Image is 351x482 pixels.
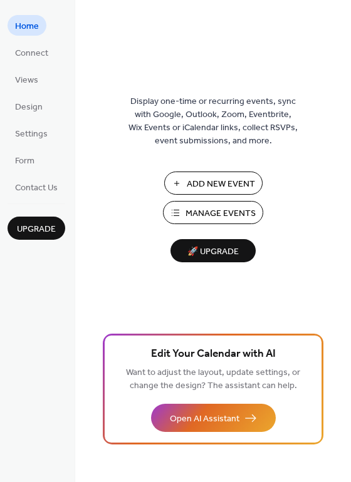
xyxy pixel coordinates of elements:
[163,201,263,224] button: Manage Events
[128,95,298,148] span: Display one-time or recurring events, sync with Google, Outlook, Zoom, Eventbrite, Wix Events or ...
[151,404,276,432] button: Open AI Assistant
[8,150,42,170] a: Form
[15,155,34,168] span: Form
[15,182,58,195] span: Contact Us
[8,217,65,240] button: Upgrade
[15,101,43,114] span: Design
[170,239,256,262] button: 🚀 Upgrade
[17,223,56,236] span: Upgrade
[15,128,48,141] span: Settings
[15,20,39,33] span: Home
[8,96,50,116] a: Design
[186,207,256,220] span: Manage Events
[178,244,248,260] span: 🚀 Upgrade
[8,123,55,143] a: Settings
[164,172,263,195] button: Add New Event
[8,15,46,36] a: Home
[15,74,38,87] span: Views
[8,69,46,90] a: Views
[15,47,48,60] span: Connect
[126,364,300,394] span: Want to adjust the layout, update settings, or change the design? The assistant can help.
[170,413,239,426] span: Open AI Assistant
[187,178,255,191] span: Add New Event
[8,177,65,197] a: Contact Us
[151,346,276,363] span: Edit Your Calendar with AI
[8,42,56,63] a: Connect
